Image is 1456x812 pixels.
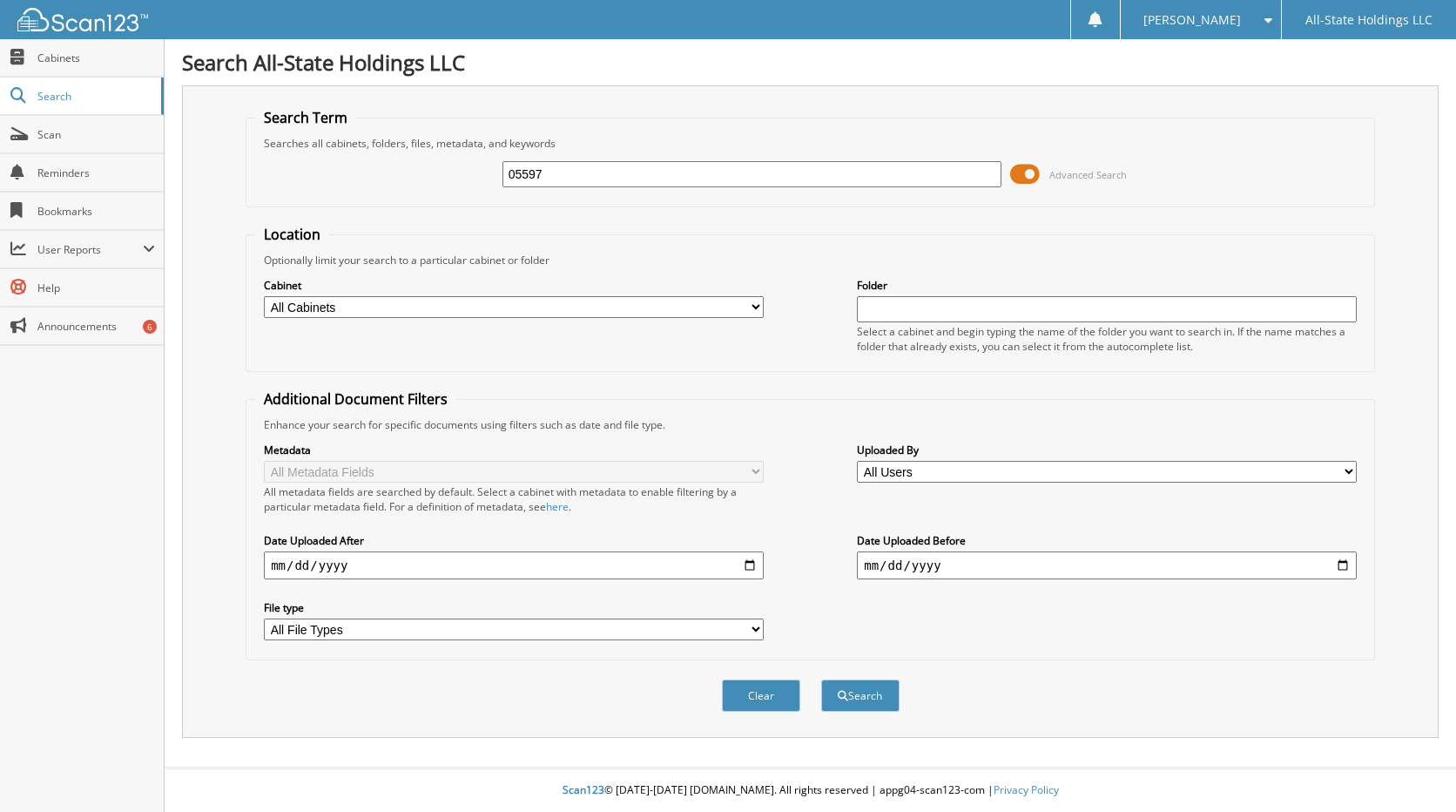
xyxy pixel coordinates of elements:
[37,89,152,104] span: Search
[1049,168,1127,181] span: Advanced Search
[264,533,764,548] label: Date Uploaded After
[37,242,143,257] span: User Reports
[255,417,1365,432] div: Enhance your search for specific documents using filters such as date and file type.
[143,320,157,334] div: 6
[37,281,155,295] span: Help
[857,551,1357,579] input: end
[37,166,155,180] span: Reminders
[264,278,764,293] label: Cabinet
[37,319,155,334] span: Announcements
[264,551,764,579] input: start
[264,600,764,615] label: File type
[857,324,1357,354] div: Select a cabinet and begin typing the name of the folder you want to search in. If the name match...
[255,136,1365,151] div: Searches all cabinets, folders, files, metadata, and keywords
[255,225,329,244] legend: Location
[255,108,356,127] legend: Search Term
[255,253,1365,267] div: Optionally limit your search to a particular cabinet or folder
[17,8,148,31] img: scan123-logo-white.svg
[994,782,1059,797] a: Privacy Policy
[182,48,1439,77] h1: Search All-State Holdings LLC
[546,499,569,514] a: here
[722,680,800,712] button: Clear
[37,127,155,142] span: Scan
[857,443,1357,457] label: Uploaded By
[821,680,900,712] button: Search
[255,389,456,409] legend: Additional Document Filters
[37,51,155,65] span: Cabinets
[857,533,1357,548] label: Date Uploaded Before
[1143,15,1241,25] span: [PERSON_NAME]
[264,443,764,457] label: Metadata
[563,782,604,797] span: Scan123
[857,278,1357,293] label: Folder
[37,204,155,219] span: Bookmarks
[1305,15,1432,25] span: All-State Holdings LLC
[1369,728,1456,812] iframe: Chat Widget
[165,769,1456,812] div: © [DATE]-[DATE] [DOMAIN_NAME]. All rights reserved | appg04-scan123-com |
[264,484,764,514] div: All metadata fields are searched by default. Select a cabinet with metadata to enable filtering b...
